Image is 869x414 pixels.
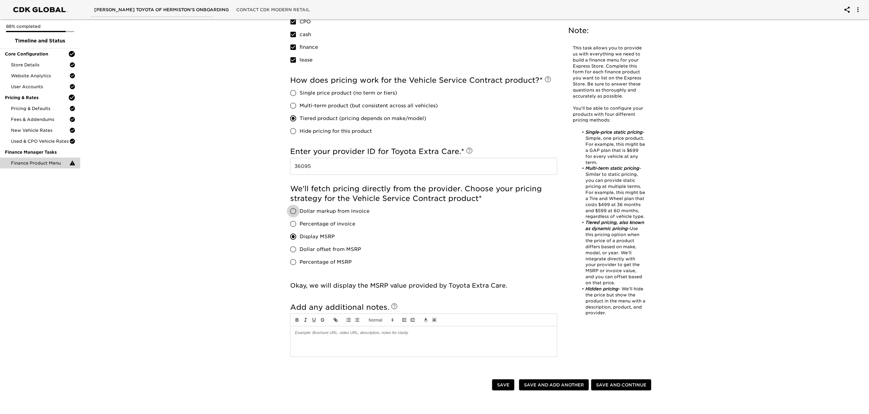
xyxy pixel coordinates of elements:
span: Display MSRP [300,233,335,240]
span: Save and Continue [596,381,646,389]
button: Save [492,379,514,391]
span: Pricing & Rates [5,95,68,101]
span: Website Analytics [11,73,69,79]
h5: Enter your provider ID for Toyota Extra Care. [290,147,557,156]
span: Hide pricing for this product [300,128,372,135]
span: Fees & Addendums [11,116,69,122]
span: Finance Product Menu [11,160,69,166]
p: You'll be able to configure your products with four different pricing methods: [573,105,645,124]
span: New Vehicle Rates [11,127,69,133]
span: Dollar markup from invoice [300,208,370,215]
span: Single price product (no term or tiers) [300,89,397,97]
li: - We'll hide the price but show the product in the menu with a description, product, and provider. [579,286,645,316]
li: Similar to static pricing, you can provide static pricing at multiple terms. For example, this mi... [579,165,645,220]
span: Used & CPO Vehicle Rates [11,138,69,144]
p: This task allows you to provide us with everything we need to build a finance menu for your Expre... [573,45,645,99]
span: Dollar offset from MSRP [300,246,361,253]
span: Tiered product (pricing depends on make/model) [300,115,426,122]
li: - Simple, one price product. For example, this might be a GAP plan that is $699 for every vehicle... [579,129,645,165]
h5: Note: [568,26,650,35]
h5: Add any additional notes. [290,302,557,312]
em: - [628,226,630,231]
h5: We'll fetch pricing directly from the provider. Choose your pricing strategy for the Vehicle Serv... [290,184,557,203]
span: Multi-term product (but consistent across all vehicles) [300,102,438,109]
button: account of current user [840,2,854,17]
li: Use this pricing option when the price of a product differs based on make, model, or year. We'll ... [579,220,645,286]
em: Tiered pricing, also known as dynamic pricing [585,220,646,231]
span: Pricing & Defaults [11,105,69,112]
span: Store Details [11,62,69,68]
button: account of current user [851,2,865,17]
span: Core Configuration [5,51,68,57]
span: CPO [300,18,311,25]
span: Contact CDK Modern Retail [236,6,310,14]
span: lease [300,56,313,64]
p: 88% completed [6,23,74,29]
em: Single-price static pricing [585,130,643,135]
button: Save and Continue [591,379,651,391]
input: Example: 012B23 [290,158,557,175]
span: User Accounts [11,84,69,90]
span: Percentage of invoice [300,220,355,228]
button: Save and Add Another [519,379,589,391]
span: Finance Manager Tasks [5,149,75,155]
span: Save [497,381,509,389]
em: - [639,166,641,171]
em: Multi-term static pricing [585,166,639,171]
span: cash [300,31,311,38]
span: Timeline and Status [5,37,75,45]
span: Okay, we will display the MSRP value provided by Toyota Extra Care. [290,282,507,289]
em: Hidden pricing [585,286,619,291]
span: [PERSON_NAME] Toyota of Hermiston's Onboarding [94,6,229,14]
span: finance [300,44,318,51]
span: Save and Add Another [524,381,584,389]
span: Percentage of MSRP [300,259,352,266]
h5: How does pricing work for the Vehicle Service Contract product? [290,75,557,85]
